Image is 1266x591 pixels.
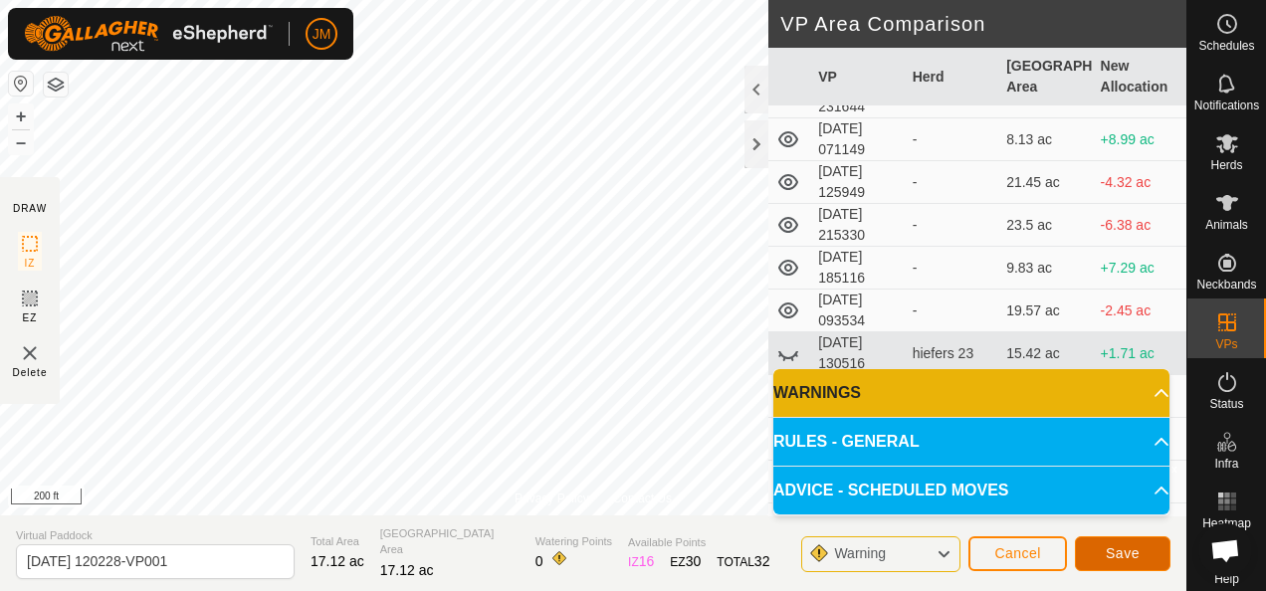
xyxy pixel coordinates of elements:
th: New Allocation [1093,48,1186,106]
td: +8.99 ac [1093,118,1186,161]
div: TOTAL [717,551,769,572]
span: Infra [1214,458,1238,470]
span: Virtual Paddock [16,527,295,544]
a: Contact Us [613,490,672,507]
a: Open chat [1198,523,1252,577]
span: Total Area [311,533,364,550]
p-accordion-header: RULES - GENERAL [773,418,1169,466]
td: [DATE] 215330 [810,204,904,247]
td: [DATE] 130516 [810,332,904,375]
span: IZ [25,256,36,271]
span: 30 [686,553,702,569]
td: -4.32 ac [1093,161,1186,204]
span: Cancel [994,545,1041,561]
td: -6.38 ac [1093,204,1186,247]
th: [GEOGRAPHIC_DATA] Area [998,48,1092,106]
span: Notifications [1194,99,1259,111]
span: WARNINGS [773,381,861,405]
span: Available Points [628,534,769,551]
span: EZ [23,310,38,325]
h2: VP Area Comparison [780,12,1186,36]
span: Heatmap [1202,517,1251,529]
td: 23.5 ac [998,204,1092,247]
p-accordion-header: ADVICE - SCHEDULED MOVES [773,467,1169,514]
div: EZ [670,551,701,572]
button: Save [1075,536,1170,571]
div: - [913,258,990,279]
span: Watering Points [535,533,612,550]
span: Delete [13,365,48,380]
td: [DATE] 185116 [810,247,904,290]
a: Privacy Policy [515,490,589,507]
p-accordion-header: WARNINGS [773,369,1169,417]
div: - [913,300,990,321]
button: Reset Map [9,72,33,96]
td: [DATE] 071149 [810,118,904,161]
span: Help [1214,573,1239,585]
span: Save [1106,545,1140,561]
span: ADVICE - SCHEDULED MOVES [773,479,1008,502]
td: 21.45 ac [998,161,1092,204]
td: [DATE] 093534 [810,290,904,332]
img: VP [18,341,42,365]
td: +1.71 ac [1093,332,1186,375]
span: Animals [1205,219,1248,231]
div: DRAW [13,201,47,216]
span: 17.12 ac [380,562,434,578]
span: RULES - GENERAL [773,430,920,454]
button: Cancel [968,536,1067,571]
img: Gallagher Logo [24,16,273,52]
th: Herd [905,48,998,106]
td: 9.83 ac [998,247,1092,290]
span: Status [1209,398,1243,410]
div: hiefers 23 [913,343,990,364]
span: [GEOGRAPHIC_DATA] Area [380,525,520,558]
div: IZ [628,551,654,572]
span: VPs [1215,338,1237,350]
td: -2.45 ac [1093,290,1186,332]
td: 15.42 ac [998,332,1092,375]
button: Map Layers [44,73,68,97]
span: JM [313,24,331,45]
div: - [913,172,990,193]
th: VP [810,48,904,106]
button: – [9,130,33,154]
td: [DATE] 125949 [810,161,904,204]
span: 32 [754,553,770,569]
span: Warning [834,545,886,561]
span: Neckbands [1196,279,1256,291]
span: 17.12 ac [311,553,364,569]
div: - [913,129,990,150]
td: 19.57 ac [998,290,1092,332]
td: 8.13 ac [998,118,1092,161]
div: - [913,215,990,236]
span: Herds [1210,159,1242,171]
td: +7.29 ac [1093,247,1186,290]
span: Schedules [1198,40,1254,52]
button: + [9,104,33,128]
span: 0 [535,553,543,569]
span: 16 [639,553,655,569]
